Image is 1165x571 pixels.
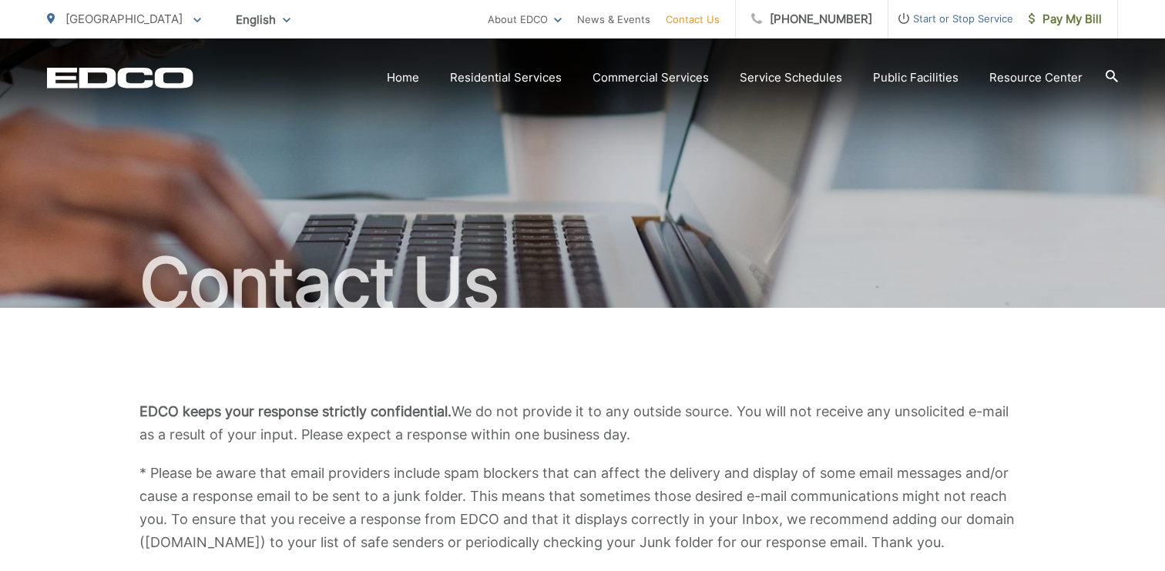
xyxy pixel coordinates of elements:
b: EDCO keeps your response strictly confidential. [139,403,452,419]
a: News & Events [577,10,650,28]
span: English [224,6,302,33]
a: Service Schedules [740,68,842,87]
a: Public Facilities [873,68,959,87]
a: EDCD logo. Return to the homepage. [47,67,193,88]
h1: Contact Us [47,245,1118,322]
p: * Please be aware that email providers include spam blockers that can affect the delivery and dis... [139,462,1026,554]
a: Resource Center [989,68,1083,87]
span: Pay My Bill [1029,10,1102,28]
a: Contact Us [666,10,720,28]
span: [GEOGRAPHIC_DATA] [65,12,183,26]
a: About EDCO [488,10,562,28]
a: Residential Services [450,68,562,87]
a: Commercial Services [593,68,709,87]
a: Home [387,68,419,87]
p: We do not provide it to any outside source. You will not receive any unsolicited e-mail as a resu... [139,400,1026,446]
